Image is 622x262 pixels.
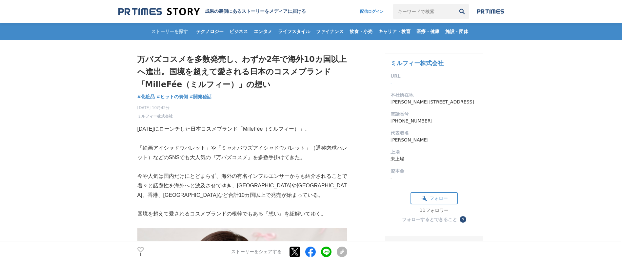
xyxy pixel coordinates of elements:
a: 配信ログイン [353,4,390,19]
p: 「絵画アイシャドウパレット」や「ミャオパウズアイシャドウパレット」（通称肉球パレット）などのSNSでも大人気の『万バズコスメ』を多数手掛けてきた。 [137,143,347,162]
dt: 電話番号 [391,111,478,118]
span: 飲食・小売 [347,28,375,34]
span: ファイナンス [313,28,346,34]
span: エンタメ [251,28,275,34]
dd: - [391,175,478,181]
a: 成果の裏側にあるストーリーをメディアに届ける 成果の裏側にあるストーリーをメディアに届ける [118,7,306,16]
span: #開発秘話 [190,94,212,100]
a: ミルフィー株式会社 [391,60,444,66]
a: テクノロジー [193,23,226,40]
span: テクノロジー [193,28,226,34]
a: ミルフィー株式会社 [137,113,173,119]
a: 飲食・小売 [347,23,375,40]
div: フォローするとできること [402,217,457,222]
input: キーワードで検索 [393,4,455,19]
a: #ヒットの裏側 [156,93,188,100]
dt: 資本金 [391,168,478,175]
a: 医療・健康 [414,23,442,40]
a: #化粧品 [137,93,155,100]
span: 施設・団体 [443,28,471,34]
a: ビジネス [227,23,251,40]
dd: - [391,80,478,86]
p: 国境を超えて愛されるコスメブランドの根幹でもある『想い』を紐解いてゆく。 [137,209,347,219]
p: 今や人気は国内だけにとどまらず、海外の有名インフルエンサーからも紹介されることで着々と話題性を海外へと波及させてゆき、[GEOGRAPHIC_DATA]や[GEOGRAPHIC_DATA]、香港... [137,172,347,200]
h1: 万バズコスメを多数発売し、わずか2年で海外10カ国以上へ進出。国境を超えて愛される日本のコスメブランド「MilleFée（ミルフィー）」の想い [137,53,347,91]
button: 検索 [455,4,469,19]
button: フォロー [411,192,458,204]
a: キャリア・教育 [376,23,413,40]
dt: 代表者名 [391,130,478,137]
a: 施設・団体 [443,23,471,40]
h2: 成果の裏側にあるストーリーをメディアに届ける [205,9,306,14]
a: エンタメ [251,23,275,40]
a: ファイナンス [313,23,346,40]
span: ビジネス [227,28,251,34]
dd: [PHONE_NUMBER] [391,118,478,124]
span: ？ [461,217,465,222]
img: prtimes [477,9,504,14]
dt: 本社所在地 [391,92,478,99]
p: ストーリーをシェアする [231,249,282,255]
a: #開発秘話 [190,93,212,100]
button: ？ [460,216,466,223]
span: #ヒットの裏側 [156,94,188,100]
dd: [PERSON_NAME] [391,137,478,143]
dt: 上場 [391,149,478,156]
p: [DATE]にローンチした日本コスメブランド「MilleFée（ミルフィー）」。 [137,124,347,134]
span: #化粧品 [137,94,155,100]
dd: 未上場 [391,156,478,162]
p: 1 [137,253,144,256]
span: キャリア・教育 [376,28,413,34]
dd: [PERSON_NAME][STREET_ADDRESS] [391,99,478,105]
dt: URL [391,73,478,80]
img: 成果の裏側にあるストーリーをメディアに届ける [118,7,200,16]
span: [DATE] 10時42分 [137,105,173,111]
span: ライフスタイル [275,28,313,34]
div: 11フォロワー [411,208,458,214]
a: ライフスタイル [275,23,313,40]
span: 医療・健康 [414,28,442,34]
